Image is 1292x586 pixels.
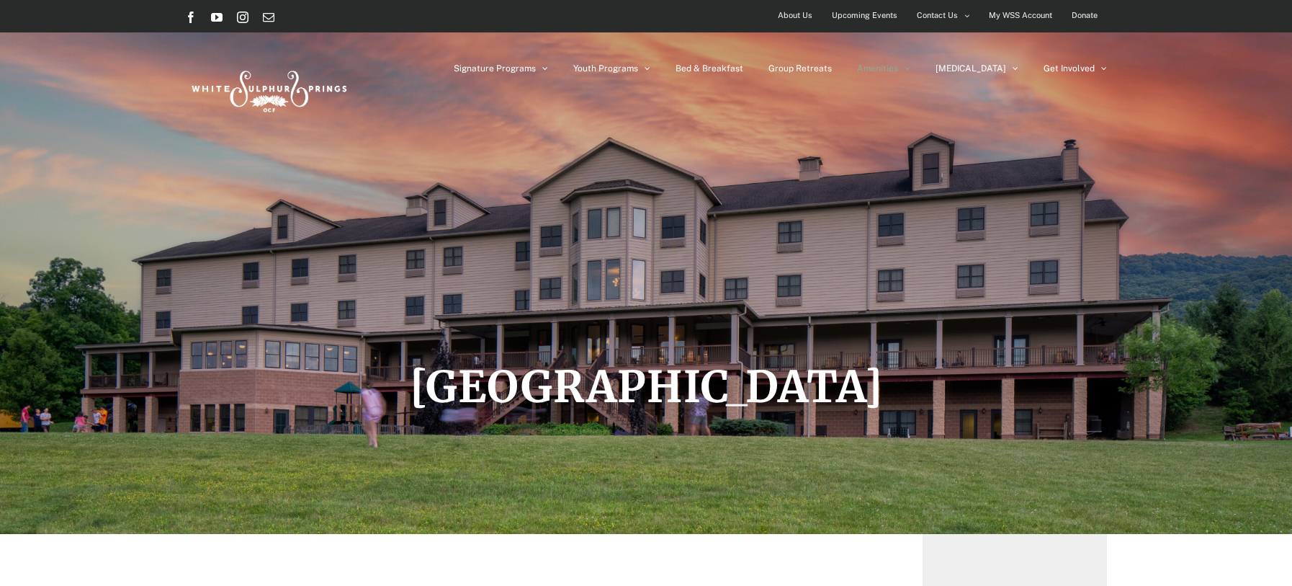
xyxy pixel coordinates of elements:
[211,12,223,23] a: YouTube
[263,12,274,23] a: Email
[832,5,897,26] span: Upcoming Events
[237,12,248,23] a: Instagram
[857,32,910,105] a: Amenities
[185,12,197,23] a: Facebook
[185,55,351,123] img: White Sulphur Springs Logo
[676,64,743,73] span: Bed & Breakfast
[917,5,958,26] span: Contact Us
[936,32,1018,105] a: [MEDICAL_DATA]
[676,32,743,105] a: Bed & Breakfast
[1044,32,1107,105] a: Get Involved
[1072,5,1098,26] span: Donate
[778,5,812,26] span: About Us
[410,360,883,414] span: [GEOGRAPHIC_DATA]
[1044,64,1095,73] span: Get Involved
[454,64,536,73] span: Signature Programs
[454,32,548,105] a: Signature Programs
[573,32,650,105] a: Youth Programs
[573,64,638,73] span: Youth Programs
[454,32,1107,105] nav: Main Menu
[989,5,1052,26] span: My WSS Account
[768,64,832,73] span: Group Retreats
[857,64,898,73] span: Amenities
[768,32,832,105] a: Group Retreats
[936,64,1006,73] span: [MEDICAL_DATA]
